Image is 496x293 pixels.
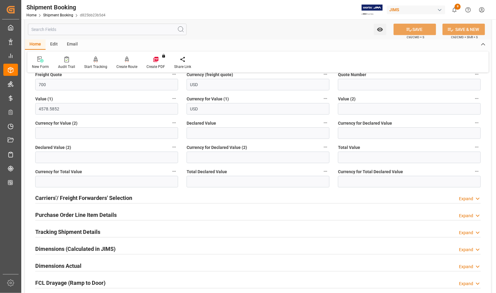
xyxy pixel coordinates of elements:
button: Total Declared Value [322,167,329,175]
div: Expand [459,247,473,253]
div: Expand [459,281,473,287]
img: Exertis%20JAM%20-%20Email%20Logo.jpg_1722504956.jpg [362,5,383,15]
span: Quote Number [338,72,366,78]
button: Help Center [461,3,475,17]
div: Expand [459,264,473,270]
span: Currency for Value (2) [35,120,77,126]
span: Ctrl/CMD + S [407,35,424,39]
div: Expand [459,213,473,219]
button: Value (2) [473,95,481,103]
span: Currency for Declared Value [338,120,392,126]
span: Total Declared Value [187,169,227,175]
button: Currency for Value (2) [170,119,178,127]
button: Declared Value [322,119,329,127]
div: New Form [32,64,49,69]
button: Currency for Total Value [170,167,178,175]
a: Home [26,13,36,17]
h2: Carriers'/ Freight Forwarders' Selection [35,194,132,202]
a: Shipment Booking [43,13,73,17]
h2: Purchase Order Line Item Details [35,211,117,219]
div: Home [25,39,46,50]
div: Start Tracking [84,64,107,69]
div: JIMS [387,5,445,14]
span: Total Value [338,144,360,151]
button: Quote Number [473,70,481,78]
h2: Dimensions Actual [35,262,81,270]
button: show 8 new notifications [448,3,461,17]
span: Declared Value [187,120,216,126]
div: Email [62,39,82,50]
input: Search Fields [28,24,187,35]
span: Currency for Total Value [35,169,82,175]
button: Declared Value (2) [170,143,178,151]
span: Ctrl/CMD + Shift + S [451,35,478,39]
div: Edit [46,39,62,50]
button: Freight Quote [170,70,178,78]
span: 8 [455,4,461,10]
span: Declared Value (2) [35,144,71,151]
h2: FCL Drayage (Ramp to Door) [35,279,105,287]
span: Currency for Declared Value (2) [187,144,247,151]
span: Currency (freight quote) [187,72,233,78]
button: SAVE & NEW [443,24,485,35]
div: Shipment Booking [26,3,105,12]
span: Currency for Total Declared Value [338,169,403,175]
button: Currency for Declared Value (2) [322,143,329,151]
div: Share Link [174,64,191,69]
span: Currency for Value (1) [187,96,229,102]
button: open menu [374,24,386,35]
h2: Dimensions (Calculated in JIMS) [35,245,115,253]
span: Value (2) [338,96,356,102]
button: Total Value [473,143,481,151]
span: Value (1) [35,96,53,102]
button: Currency (freight quote) [322,70,329,78]
button: Currency for Value (1) [322,95,329,103]
button: SAVE [394,24,436,35]
span: Freight Quote [35,72,62,78]
div: Expand [459,230,473,236]
button: Currency for Total Declared Value [473,167,481,175]
h2: Tracking Shipment Details [35,228,100,236]
button: Value (1) [170,95,178,103]
button: Currency for Declared Value [473,119,481,127]
div: Create Route [116,64,137,69]
button: JIMS [387,4,448,15]
div: Expand [459,196,473,202]
div: Audit Trail [58,64,75,69]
